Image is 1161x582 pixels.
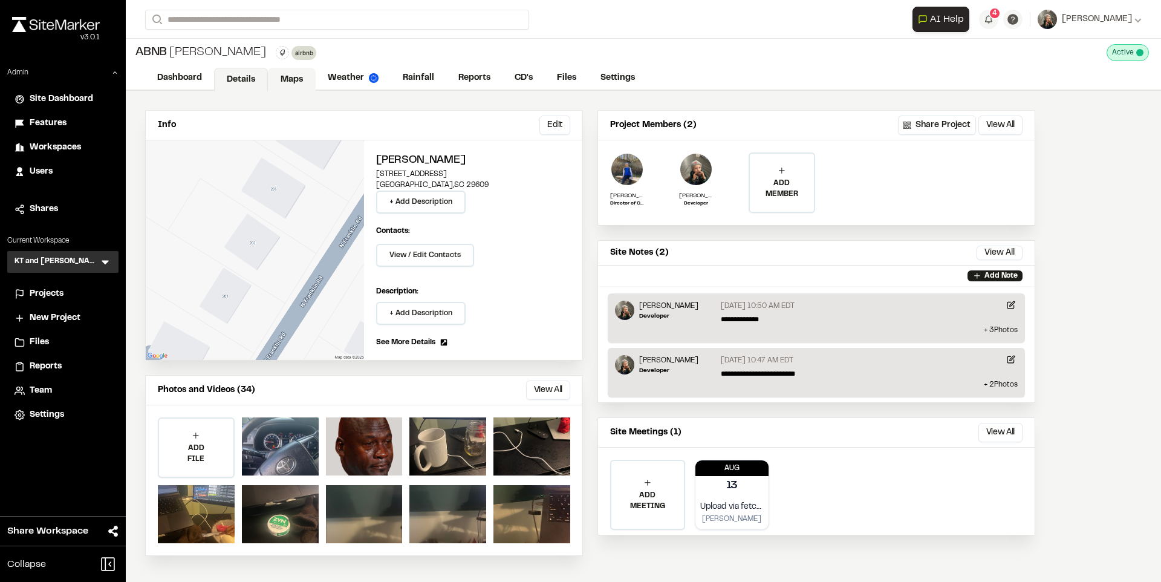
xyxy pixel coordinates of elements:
h2: [PERSON_NAME] [376,152,570,169]
button: + Add Description [376,302,466,325]
a: Rainfall [391,67,446,90]
button: View All [978,423,1023,442]
p: ADD MEMBER [750,178,814,200]
img: rebrand.png [12,17,100,32]
span: Reports [30,360,62,373]
button: Share Project [898,116,976,135]
p: + 3 Photo s [615,325,1018,336]
button: View All [526,381,570,400]
a: Dashboard [145,67,214,90]
img: Tom Evans [679,152,713,186]
button: [PERSON_NAME] [1038,10,1142,29]
a: Users [15,165,111,178]
p: ADD MEETING [611,490,684,512]
a: Files [15,336,111,349]
p: Developer [639,312,698,321]
img: precipai.png [369,73,379,83]
p: ADD FILE [159,443,233,465]
p: Site Notes (2) [610,246,669,260]
span: Active [1112,47,1134,58]
button: Edit [539,116,570,135]
p: Contacts: [376,226,410,237]
img: User [1038,10,1057,29]
button: Edit Tags [276,46,289,59]
p: Developer [639,366,698,375]
a: Settings [588,67,647,90]
a: Weather [316,67,391,90]
img: Tom Evans [615,355,634,374]
span: Projects [30,287,63,301]
p: Admin [7,67,28,78]
a: Settings [15,408,111,422]
p: Current Workspace [7,235,119,246]
a: Files [545,67,588,90]
p: Info [158,119,176,132]
button: 4 [979,10,998,29]
span: Shares [30,203,58,216]
div: airbnb [291,46,317,60]
span: Team [30,384,52,397]
p: Developer [679,200,713,208]
div: [PERSON_NAME] [135,44,266,62]
button: View All [977,246,1023,260]
a: Reports [15,360,111,373]
span: Collapse [7,557,46,572]
p: [PERSON_NAME] [700,514,764,525]
button: View All [978,116,1023,135]
button: View / Edit Contacts [376,244,474,267]
a: Shares [15,203,111,216]
a: New Project [15,312,111,325]
span: Share Workspace [7,524,88,538]
a: Projects [15,287,111,301]
div: This project is active and counting against your active project count. [1107,44,1149,61]
h3: KT and [PERSON_NAME] [15,256,99,268]
p: [PERSON_NAME] [639,301,698,312]
p: [PERSON_NAME] [610,191,644,200]
div: Oh geez...please don't... [12,32,100,43]
p: Add Note [984,270,1018,281]
a: Maps [268,68,316,91]
span: This project is active and counting against your active project count. [1136,49,1143,56]
span: Files [30,336,49,349]
span: [PERSON_NAME] [1062,13,1132,26]
span: New Project [30,312,80,325]
a: Workspaces [15,141,111,154]
p: [GEOGRAPHIC_DATA] , SC 29609 [376,180,570,191]
img: Tom Evans [615,301,634,320]
button: Search [145,10,167,30]
a: Team [15,384,111,397]
span: AI Help [930,12,964,27]
p: [STREET_ADDRESS] [376,169,570,180]
span: Features [30,117,67,130]
p: Site Meetings (1) [610,426,681,439]
a: Details [214,68,268,91]
p: + 2 Photo s [615,379,1018,390]
span: Site Dashboard [30,93,93,106]
p: Director of Construction Administration [610,200,644,208]
button: Open AI Assistant [912,7,969,32]
a: Features [15,117,111,130]
p: [PERSON_NAME] [639,355,698,366]
p: Photos and Videos (34) [158,384,255,397]
p: Description: [376,286,570,297]
span: Workspaces [30,141,81,154]
span: Settings [30,408,64,422]
div: Open AI Assistant [912,7,974,32]
p: 13 [726,478,738,494]
span: Users [30,165,53,178]
span: ABNB [135,44,167,62]
a: Site Dashboard [15,93,111,106]
p: Aug [695,463,769,474]
img: Troy Brennan [610,152,644,186]
span: See More Details [376,337,435,348]
p: Upload via fetch try [700,500,764,514]
a: Reports [446,67,502,90]
a: CD's [502,67,545,90]
p: [DATE] 10:50 AM EDT [721,301,795,312]
button: + Add Description [376,191,466,214]
p: Project Members (2) [610,119,697,132]
p: [PERSON_NAME] [679,191,713,200]
p: [DATE] 10:47 AM EDT [721,355,793,366]
span: 4 [992,8,997,19]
